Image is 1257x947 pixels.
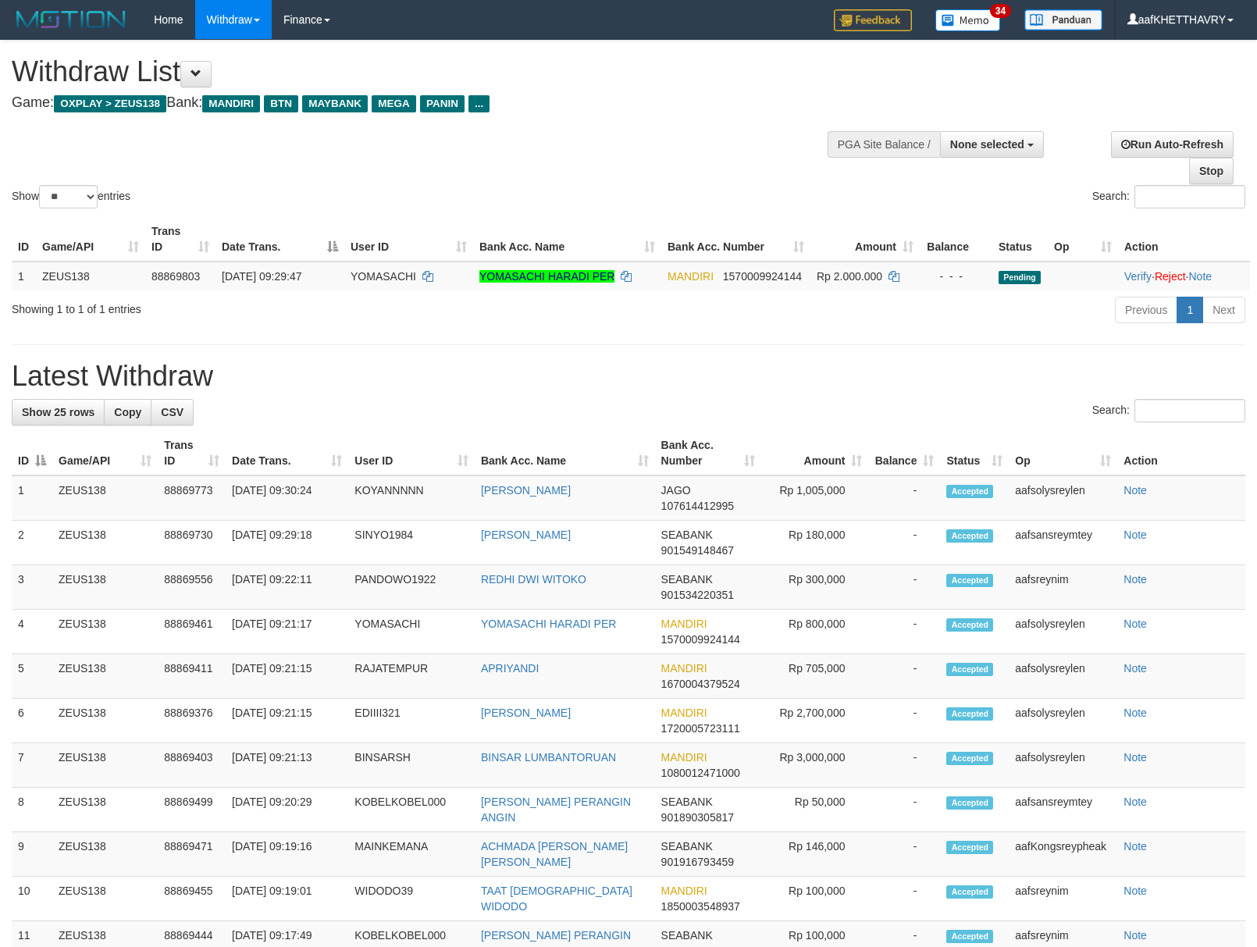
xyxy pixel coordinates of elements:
a: [PERSON_NAME] PERANGIN ANGIN [481,796,631,824]
td: ZEUS138 [52,565,158,610]
th: Trans ID: activate to sort column ascending [145,217,215,262]
a: REDHI DWI WITOKO [481,573,586,586]
span: Accepted [946,930,993,943]
td: 88869499 [158,788,226,832]
span: Pending [999,271,1041,284]
td: aafsolysreylen [1009,475,1117,521]
td: ZEUS138 [36,262,145,290]
img: MOTION_logo.png [12,8,130,31]
th: Bank Acc. Name: activate to sort column ascending [473,217,661,262]
span: Copy 1670004379524 to clipboard [661,678,740,690]
div: PGA Site Balance / [828,131,940,158]
span: MANDIRI [202,95,260,112]
a: BINSAR LUMBANTORUAN [481,751,616,764]
span: MANDIRI [661,751,707,764]
span: Accepted [946,663,993,676]
img: panduan.png [1024,9,1102,30]
td: 88869455 [158,877,226,921]
td: Rp 2,700,000 [761,699,868,743]
td: EDIIII321 [348,699,475,743]
td: aafsreynim [1009,565,1117,610]
a: Note [1188,270,1212,283]
a: Note [1123,484,1147,497]
td: 9 [12,832,52,877]
span: MANDIRI [668,270,714,283]
a: Note [1123,618,1147,630]
a: Note [1123,929,1147,942]
td: 3 [12,565,52,610]
td: 88869411 [158,654,226,699]
td: Rp 146,000 [761,832,868,877]
td: aafsolysreylen [1009,743,1117,788]
td: Rp 800,000 [761,610,868,654]
td: - [868,877,940,921]
a: 1 [1177,297,1203,323]
a: Note [1123,885,1147,897]
span: Accepted [946,618,993,632]
td: [DATE] 09:21:15 [226,699,348,743]
span: SEABANK [661,840,713,853]
td: PANDOWO1922 [348,565,475,610]
span: Copy 901534220351 to clipboard [661,589,734,601]
td: MAINKEMANA [348,832,475,877]
td: Rp 705,000 [761,654,868,699]
td: RAJATEMPUR [348,654,475,699]
td: ZEUS138 [52,475,158,521]
span: Copy 901549148467 to clipboard [661,544,734,557]
td: - [868,654,940,699]
td: 6 [12,699,52,743]
td: 88869403 [158,743,226,788]
span: MANDIRI [661,885,707,897]
td: - [868,565,940,610]
td: 88869556 [158,565,226,610]
td: - [868,699,940,743]
label: Search: [1092,185,1245,208]
td: Rp 300,000 [761,565,868,610]
a: Stop [1189,158,1234,184]
td: ZEUS138 [52,654,158,699]
span: Copy 901916793459 to clipboard [661,856,734,868]
td: - [868,743,940,788]
td: SINYO1984 [348,521,475,565]
td: aafsolysreylen [1009,699,1117,743]
td: aafsansreymtey [1009,521,1117,565]
td: 7 [12,743,52,788]
td: Rp 100,000 [761,877,868,921]
td: 88869471 [158,832,226,877]
a: YOMASACHI HARADI PER [479,270,614,283]
td: [DATE] 09:19:01 [226,877,348,921]
th: Amount: activate to sort column ascending [761,431,868,475]
a: Verify [1124,270,1152,283]
th: ID [12,217,36,262]
h1: Withdraw List [12,56,822,87]
td: [DATE] 09:21:13 [226,743,348,788]
span: Accepted [946,485,993,498]
a: YOMASACHI HARADI PER [481,618,616,630]
a: Note [1123,796,1147,808]
th: Op: activate to sort column ascending [1009,431,1117,475]
span: Accepted [946,885,993,899]
a: Next [1202,297,1245,323]
th: Trans ID: activate to sort column ascending [158,431,226,475]
td: aafKongsreypheak [1009,832,1117,877]
span: MANDIRI [661,618,707,630]
th: Date Trans.: activate to sort column ascending [226,431,348,475]
span: CSV [161,406,183,418]
span: Accepted [946,796,993,810]
td: 88869773 [158,475,226,521]
td: 2 [12,521,52,565]
span: SEABANK [661,529,713,541]
span: PANIN [420,95,465,112]
td: 8 [12,788,52,832]
a: [PERSON_NAME] [481,529,571,541]
span: Copy 1850003548937 to clipboard [661,900,740,913]
th: Amount: activate to sort column ascending [810,217,920,262]
span: OXPLAY > ZEUS138 [54,95,166,112]
th: Game/API: activate to sort column ascending [36,217,145,262]
span: SEABANK [661,929,713,942]
td: - [868,788,940,832]
td: YOMASACHI [348,610,475,654]
span: Accepted [946,841,993,854]
a: Note [1123,662,1147,675]
td: aafsansreymtey [1009,788,1117,832]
